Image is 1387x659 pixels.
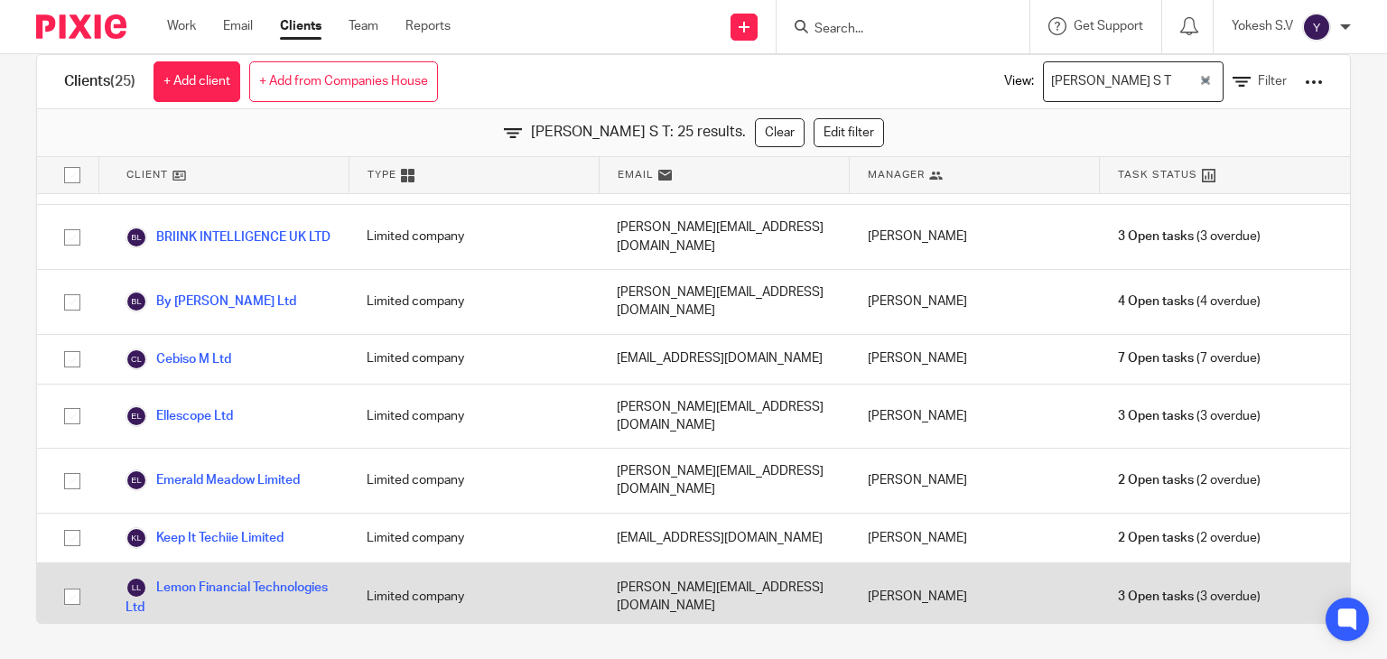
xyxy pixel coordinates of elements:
[126,227,330,248] a: BRIINK INTELLIGENCE UK LTD
[1118,407,1261,425] span: (3 overdue)
[55,158,89,192] input: Select all
[126,577,330,617] a: Lemon Financial Technologies Ltd
[126,348,147,370] img: svg%3E
[1178,66,1196,97] input: Search for option
[1043,61,1224,102] div: Search for option
[814,118,884,147] a: Edit filter
[368,167,396,182] span: Type
[126,469,147,491] img: svg%3E
[599,205,849,269] div: [PERSON_NAME][EMAIL_ADDRESS][DOMAIN_NAME]
[850,514,1100,562] div: [PERSON_NAME]
[167,17,196,35] a: Work
[850,563,1100,630] div: [PERSON_NAME]
[349,335,599,384] div: Limited company
[1118,529,1194,547] span: 2 Open tasks
[1118,227,1194,246] span: 3 Open tasks
[1232,17,1293,35] p: Yokesh S.V
[531,122,746,143] span: [PERSON_NAME] S T: 25 results.
[126,527,284,549] a: Keep It Techiie Limited
[599,385,849,449] div: [PERSON_NAME][EMAIL_ADDRESS][DOMAIN_NAME]
[1258,75,1287,88] span: Filter
[1118,588,1194,606] span: 3 Open tasks
[126,405,233,427] a: Ellescope Ltd
[1047,66,1176,97] span: [PERSON_NAME] S T
[249,61,438,102] a: + Add from Companies House
[349,514,599,562] div: Limited company
[618,167,654,182] span: Email
[813,22,975,38] input: Search
[126,227,147,248] img: svg%3E
[1118,167,1197,182] span: Task Status
[850,270,1100,334] div: [PERSON_NAME]
[36,14,126,39] img: Pixie
[405,17,451,35] a: Reports
[126,291,296,312] a: By [PERSON_NAME] Ltd
[599,514,849,562] div: [EMAIL_ADDRESS][DOMAIN_NAME]
[850,385,1100,449] div: [PERSON_NAME]
[126,405,147,427] img: svg%3E
[1118,588,1261,606] span: (3 overdue)
[1118,349,1194,367] span: 7 Open tasks
[349,205,599,269] div: Limited company
[1118,292,1194,311] span: 4 Open tasks
[126,577,147,599] img: svg%3E
[349,17,378,35] a: Team
[126,167,168,182] span: Client
[1074,20,1143,32] span: Get Support
[349,385,599,449] div: Limited company
[1302,13,1331,42] img: svg%3E
[126,527,147,549] img: svg%3E
[850,449,1100,513] div: [PERSON_NAME]
[599,563,849,630] div: [PERSON_NAME][EMAIL_ADDRESS][DOMAIN_NAME]
[349,563,599,630] div: Limited company
[110,74,135,88] span: (25)
[850,205,1100,269] div: [PERSON_NAME]
[977,55,1323,108] div: View:
[64,72,135,91] h1: Clients
[126,291,147,312] img: svg%3E
[349,270,599,334] div: Limited company
[349,449,599,513] div: Limited company
[1118,407,1194,425] span: 3 Open tasks
[755,118,805,147] a: Clear
[1118,227,1261,246] span: (3 overdue)
[1118,529,1261,547] span: (2 overdue)
[126,348,231,370] a: Cebiso M Ltd
[1201,75,1210,89] button: Clear Selected
[868,167,925,182] span: Manager
[1118,471,1194,489] span: 2 Open tasks
[599,335,849,384] div: [EMAIL_ADDRESS][DOMAIN_NAME]
[1118,471,1261,489] span: (2 overdue)
[850,335,1100,384] div: [PERSON_NAME]
[154,61,240,102] a: + Add client
[280,17,321,35] a: Clients
[1118,292,1261,311] span: (4 overdue)
[599,449,849,513] div: [PERSON_NAME][EMAIL_ADDRESS][DOMAIN_NAME]
[599,270,849,334] div: [PERSON_NAME][EMAIL_ADDRESS][DOMAIN_NAME]
[1118,349,1261,367] span: (7 overdue)
[223,17,253,35] a: Email
[126,469,300,491] a: Emerald Meadow Limited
